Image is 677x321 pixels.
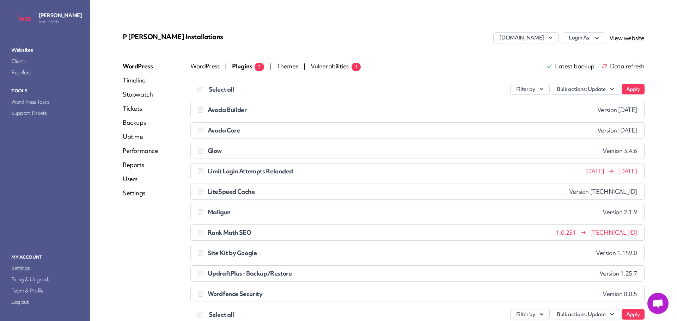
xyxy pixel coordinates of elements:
[208,187,255,196] span: LiteSpeed Cache
[190,62,221,70] span: WordPress
[209,85,234,94] label: Select all
[10,286,80,296] a: Team & Profile
[10,45,80,55] a: Websites
[123,118,158,127] a: Backups
[563,32,605,43] button: Login As:
[208,167,293,175] span: Limit Login Attempts Reloaded
[586,86,606,93] span: : Update
[10,86,80,95] p: Tools
[597,127,637,134] span: Version [DATE]
[556,229,637,236] span: 1.0.251 [TECHNICAL_ID]
[269,62,271,70] span: |
[10,68,80,78] a: Resellers
[352,63,361,71] span: 1
[10,253,80,262] p: My Account
[10,263,80,273] a: Settings
[10,274,80,284] a: Billing & Upgrade
[10,97,80,107] a: WordPress Tasks
[510,309,550,320] button: Filter by
[277,62,299,70] span: Themes
[123,189,158,197] a: Settings
[208,269,292,277] span: UpdraftPlus - Backup/Restore
[586,311,606,318] span: : Update
[123,62,158,70] a: WordPress
[208,208,231,216] span: Mailgun
[208,228,251,236] span: Rank Math SEO
[123,104,158,113] a: Tickets
[208,106,247,114] span: Avada Builder
[123,161,158,169] a: Reports
[547,63,594,69] a: Latest backup
[39,12,82,19] p: [PERSON_NAME]
[622,84,645,94] button: Apply
[585,168,637,175] span: [DATE] [DATE]
[599,270,637,277] span: Version 1.25.7
[596,249,637,257] span: Version 1.159.0
[10,297,80,307] a: Log out
[551,309,620,320] button: Bulk actions: Update
[597,106,637,113] span: Version [DATE]
[569,188,637,195] span: Version [TECHNICAL_ID]
[255,63,264,71] span: 2
[123,147,158,155] a: Performance
[603,147,637,154] span: Version 3.4.6
[551,84,620,95] button: Bulk actions: Update
[39,19,82,25] p: IconicWeb
[603,209,637,216] span: Version 2.1.9
[123,76,158,85] a: Timeline
[123,132,158,141] a: Uptime
[10,56,80,66] a: Clients
[208,147,222,155] span: Glow
[510,84,550,95] button: Filter by
[123,90,158,99] a: Stopwatch
[10,108,80,118] a: Support Tickets
[208,249,257,257] span: Site Kit by Google
[208,126,240,134] span: Avada Core
[603,290,637,297] span: Version 8.0.5
[123,175,158,183] a: Users
[123,32,297,41] p: P [PERSON_NAME] Installations
[208,290,263,298] span: Wordfence Security
[647,293,669,314] a: Open chat
[602,63,645,69] span: Data refresh
[311,62,361,70] span: Vulnerabilities
[225,62,227,70] span: |
[304,62,305,70] span: |
[232,62,264,70] span: Plugins
[609,34,645,42] a: View website
[622,309,645,320] button: Apply
[209,310,234,319] label: Select all
[493,32,558,43] button: [DOMAIN_NAME]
